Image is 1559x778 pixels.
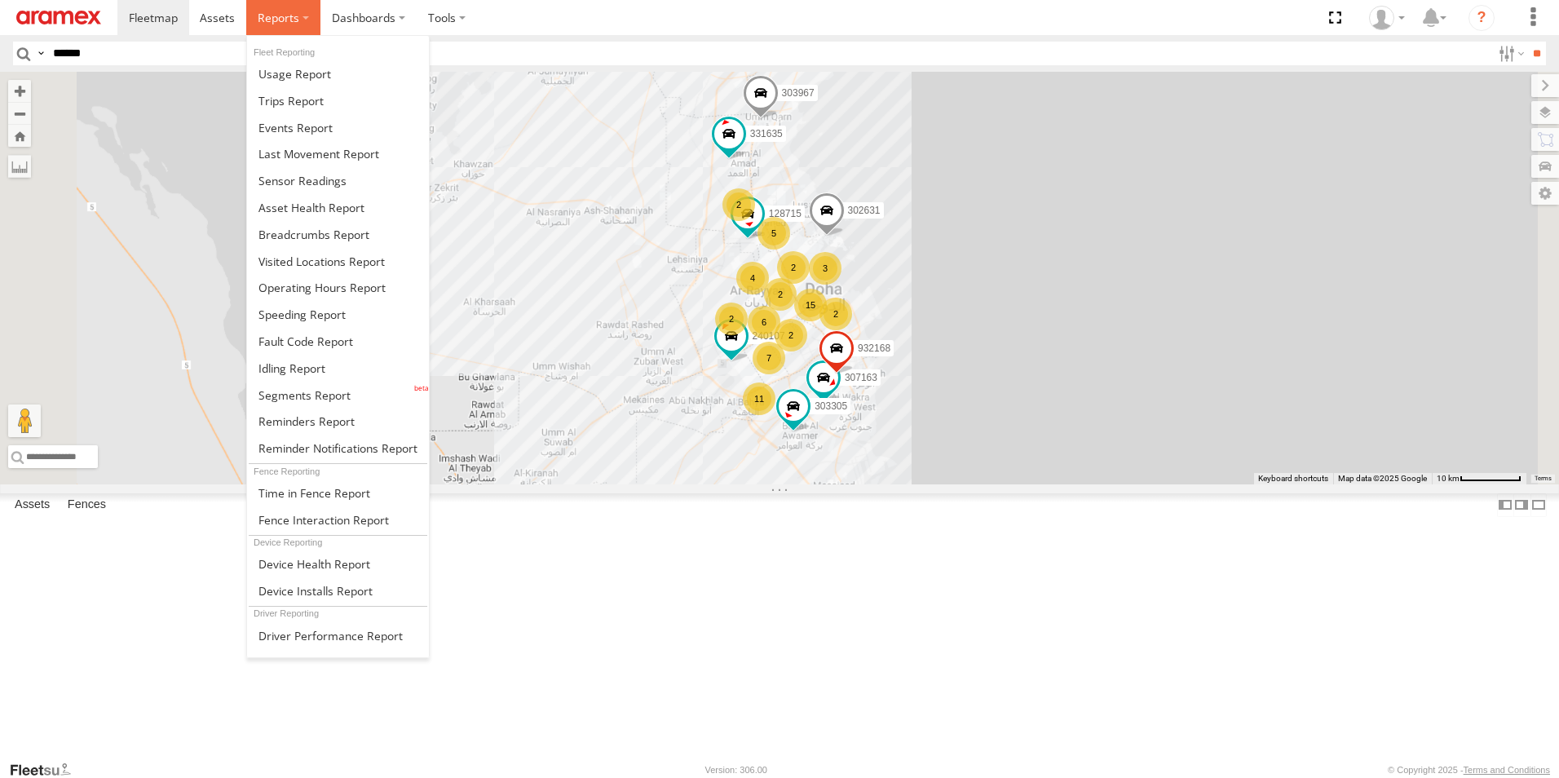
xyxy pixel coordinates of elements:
a: Asset Operating Hours Report [247,274,429,301]
div: 15 [794,289,827,321]
span: Map data ©2025 Google [1338,474,1427,483]
span: 331635 [750,128,783,139]
span: 303305 [815,401,847,413]
span: 10 km [1437,474,1460,483]
label: Dock Summary Table to the Right [1513,493,1530,517]
a: Visited Locations Report [247,248,429,275]
a: Last Movement Report [247,140,429,167]
label: Fences [60,493,114,516]
span: 128715 [769,208,802,219]
a: Breadcrumbs Report [247,221,429,248]
div: 2 [775,319,807,351]
button: Map Scale: 10 km per 72 pixels [1432,473,1526,484]
div: 2 [819,298,852,330]
a: Usage Report [247,60,429,87]
label: Search Query [34,42,47,65]
a: Assignment Report [247,648,429,675]
label: Dock Summary Table to the Left [1497,493,1513,517]
button: Zoom Home [8,125,31,147]
a: Sensor Readings [247,167,429,194]
a: Fleet Speed Report [247,301,429,328]
button: Drag Pegman onto the map to open Street View [8,404,41,437]
div: 3 [809,252,841,285]
a: Fence Interaction Report [247,506,429,533]
a: Time in Fences Report [247,480,429,506]
div: 2 [764,278,797,311]
a: Terms (opens in new tab) [1535,475,1552,482]
label: Hide Summary Table [1530,493,1547,517]
div: © Copyright 2025 - [1388,765,1550,775]
div: 2 [777,251,810,284]
a: Full Events Report [247,114,429,141]
div: Mohammed Fahim [1363,6,1411,30]
img: aramex-logo.svg [16,11,101,24]
a: Device Health Report [247,550,429,577]
a: Fault Code Report [247,328,429,355]
a: Idling Report [247,355,429,382]
div: 2 [722,188,755,221]
div: 7 [753,342,785,374]
i: ? [1468,5,1495,31]
label: Map Settings [1531,182,1559,205]
div: 6 [748,306,780,338]
button: Keyboard shortcuts [1258,473,1328,484]
div: 2 [715,303,748,335]
label: Assets [7,493,58,516]
div: 11 [743,382,775,415]
span: 302631 [848,206,881,217]
a: Asset Health Report [247,194,429,221]
a: Driver Performance Report [247,622,429,649]
span: 303967 [782,87,815,99]
label: Measure [8,155,31,178]
a: Reminders Report [247,409,429,435]
a: Segments Report [247,382,429,409]
a: Device Installs Report [247,577,429,604]
a: Terms and Conditions [1464,765,1550,775]
a: Trips Report [247,87,429,114]
div: 5 [757,217,790,250]
a: Service Reminder Notifications Report [247,435,429,462]
div: 4 [736,262,769,294]
span: 307163 [845,372,877,383]
label: Search Filter Options [1492,42,1527,65]
a: Visit our Website [9,762,84,778]
div: Version: 306.00 [705,765,767,775]
button: Zoom out [8,102,31,125]
button: Zoom in [8,80,31,102]
span: 932168 [858,343,890,354]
